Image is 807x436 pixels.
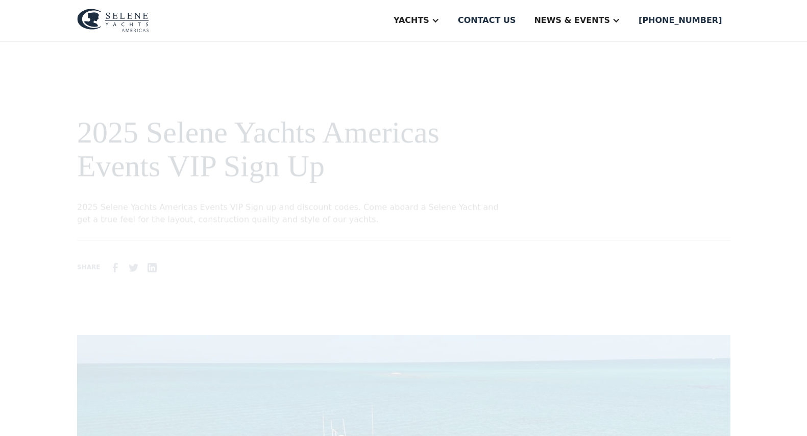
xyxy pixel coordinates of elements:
div: [PHONE_NUMBER] [639,14,722,27]
img: Linkedin [146,261,158,274]
div: Yachts [394,14,429,27]
img: logo [77,9,149,32]
img: Twitter [128,261,140,274]
div: SHARE [77,262,100,272]
h1: 2025 Selene Yachts Americas Events VIP Sign Up [77,115,502,183]
p: 2025 Selene Yachts Americas Events VIP Sign up and discount codes. Come aboard a Selene Yacht and... [77,201,502,226]
div: News & EVENTS [534,14,610,27]
img: facebook [109,261,121,274]
div: Contact us [458,14,516,27]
